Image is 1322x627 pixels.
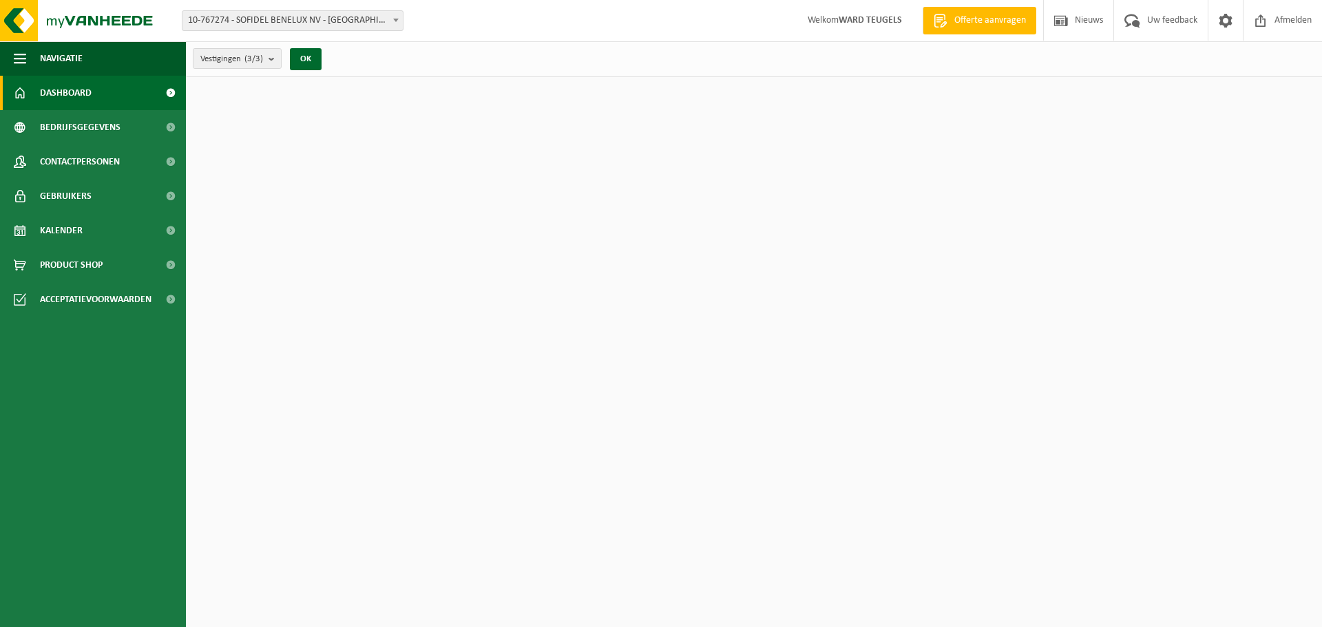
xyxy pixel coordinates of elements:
span: Kalender [40,213,83,248]
span: Vestigingen [200,49,263,70]
span: Dashboard [40,76,92,110]
strong: WARD TEUGELS [839,15,902,25]
span: Bedrijfsgegevens [40,110,120,145]
button: OK [290,48,322,70]
span: Navigatie [40,41,83,76]
span: Acceptatievoorwaarden [40,282,151,317]
span: Contactpersonen [40,145,120,179]
span: 10-767274 - SOFIDEL BENELUX NV - DUFFEL [182,10,403,31]
span: 10-767274 - SOFIDEL BENELUX NV - DUFFEL [182,11,403,30]
button: Vestigingen(3/3) [193,48,282,69]
span: Offerte aanvragen [951,14,1029,28]
a: Offerte aanvragen [923,7,1036,34]
span: Gebruikers [40,179,92,213]
span: Product Shop [40,248,103,282]
count: (3/3) [244,54,263,63]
